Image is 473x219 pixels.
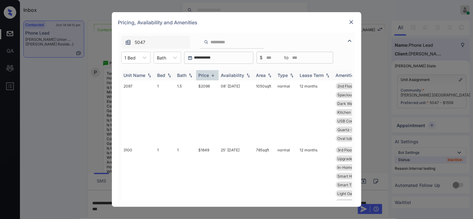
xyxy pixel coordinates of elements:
[155,144,175,208] td: 1
[121,144,155,208] td: 3100
[175,80,196,144] td: 1.5
[219,144,254,208] td: 25' [DATE]
[177,73,187,78] div: Bath
[297,144,333,208] td: 12 months
[199,73,209,78] div: Price
[254,80,275,144] td: 1050 sqft
[300,73,324,78] div: Lease Term
[338,119,370,123] span: USB Compatible ...
[135,39,146,46] span: 5047
[196,80,219,144] td: $2098
[166,73,172,78] img: sorting
[275,144,297,208] td: normal
[338,183,372,187] span: Smart Thermosta...
[221,73,244,78] div: Availability
[325,73,331,78] img: sorting
[125,39,131,45] img: icon-zuma
[254,144,275,208] td: 785 sqft
[256,73,266,78] div: Area
[338,101,370,106] span: Dark Walnut Cab...
[121,80,155,144] td: 2097
[338,127,369,132] span: Quartz-Style Co...
[338,174,370,179] span: Smart Home Lock
[175,144,196,208] td: 1
[219,80,254,144] td: 08' [DATE]
[187,73,194,78] img: sorting
[196,144,219,208] td: $1849
[157,73,166,78] div: Bed
[338,165,371,170] span: In-Home Washer ...
[346,37,354,45] img: icon-zuma
[338,110,366,115] span: Kitchen Island/...
[348,19,355,25] img: close
[338,148,354,152] span: 3rd Floor
[338,93,366,97] span: Spacious Closet
[338,136,352,141] span: Oval tub
[289,73,295,78] img: sorting
[278,73,288,78] div: Type
[336,73,357,78] div: Amenities
[338,156,368,161] span: Upgrades: 1x1 L...
[112,12,361,33] div: Pricing, Availability and Amenities
[210,73,216,78] img: sorting
[297,80,333,144] td: 12 months
[275,80,297,144] td: normal
[204,39,209,45] img: icon-zuma
[155,80,175,144] td: 1
[245,73,251,78] img: sorting
[338,84,354,88] span: 2nd Floor
[146,73,152,78] img: sorting
[285,54,289,61] span: to
[124,73,146,78] div: Unit Name
[267,73,273,78] img: sorting
[260,54,263,61] span: $
[338,191,369,196] span: Light Oak Cabin...
[338,200,366,205] span: Stainless Steel...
